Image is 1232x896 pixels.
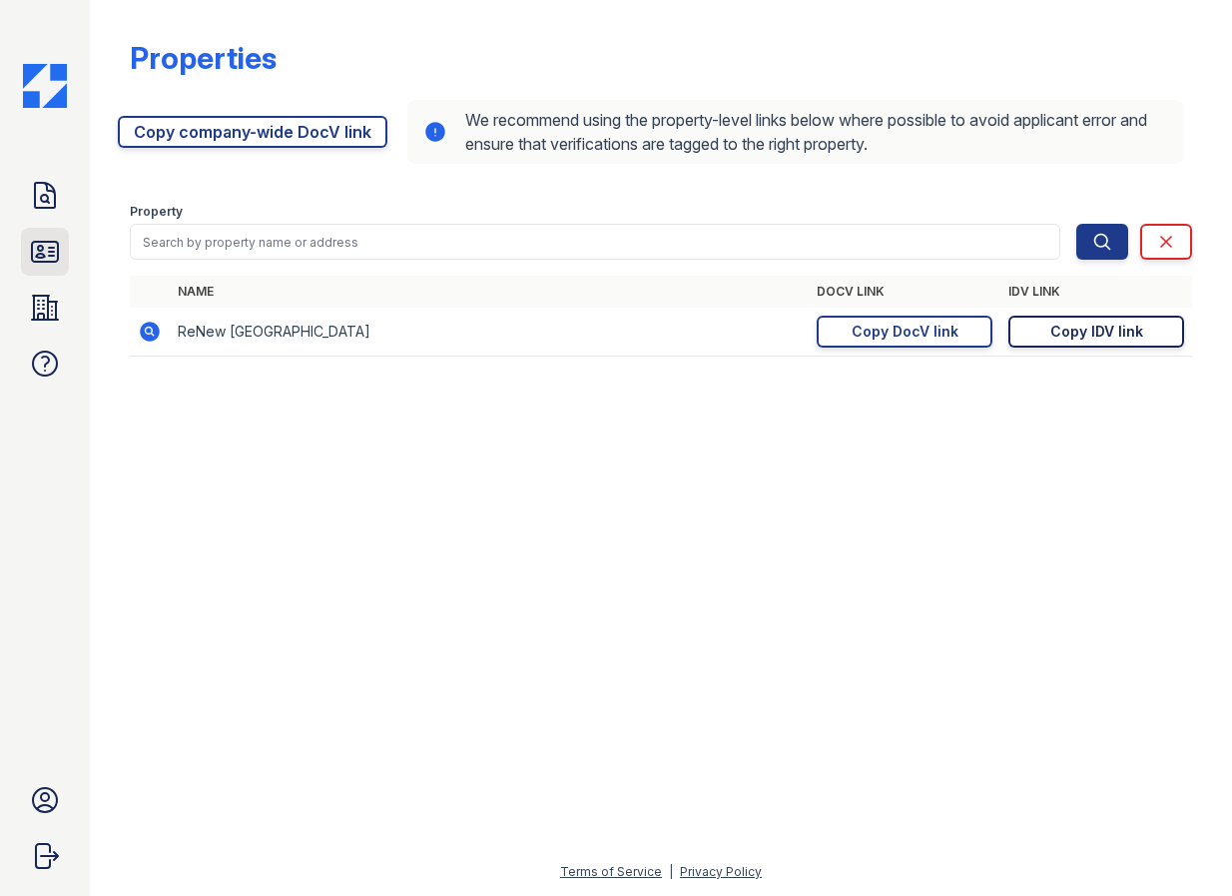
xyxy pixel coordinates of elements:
[852,322,958,342] div: Copy DocV link
[1000,276,1192,308] th: IDV Link
[130,204,183,220] label: Property
[170,308,809,357] td: ReNew [GEOGRAPHIC_DATA]
[1008,316,1184,348] a: Copy IDV link
[669,864,673,879] div: |
[118,116,387,148] a: Copy company-wide DocV link
[809,276,1000,308] th: DocV Link
[560,864,662,879] a: Terms of Service
[170,276,809,308] th: Name
[130,224,1060,260] input: Search by property name or address
[680,864,762,879] a: Privacy Policy
[817,316,992,348] a: Copy DocV link
[407,100,1184,164] div: We recommend using the property-level links below where possible to avoid applicant error and ens...
[130,40,277,76] div: Properties
[1050,322,1143,342] div: Copy IDV link
[23,64,67,108] img: CE_Icon_Blue-c292c112584629df590d857e76928e9f676e5b41ef8f769ba2f05ee15b207248.png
